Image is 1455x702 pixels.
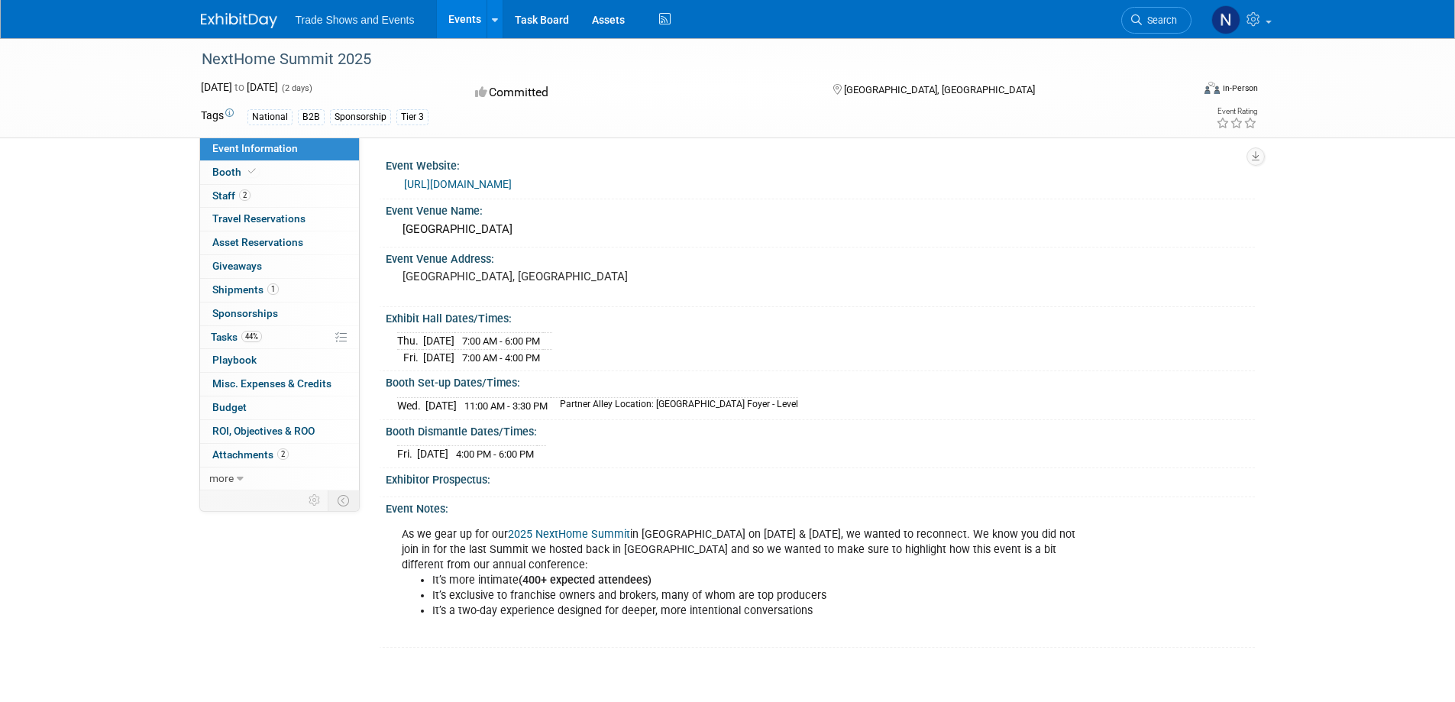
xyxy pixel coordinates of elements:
div: B2B [298,109,325,125]
div: Committed [470,79,808,106]
span: ROI, Objectives & ROO [212,425,315,437]
span: Travel Reservations [212,212,306,225]
span: Event Information [212,142,298,154]
a: [URL][DOMAIN_NAME] [404,178,512,190]
div: Booth Set-up Dates/Times: [386,371,1255,390]
span: Playbook [212,354,257,366]
a: Asset Reservations [200,231,359,254]
td: Thu. [397,333,423,350]
img: Nate McCombs [1211,5,1240,34]
div: Event Notes: [386,497,1255,516]
td: [DATE] [417,446,448,462]
div: Event Rating [1216,108,1257,115]
a: Booth [200,161,359,184]
span: Tasks [211,331,262,343]
span: Staff [212,189,251,202]
b: (400+ expected attendees) [519,574,652,587]
li: It’s exclusive to franchise owners and brokers, many of whom are top producers [432,588,1076,603]
span: 4:00 PM - 6:00 PM [456,448,534,460]
a: Playbook [200,349,359,372]
div: Event Venue Address: [386,247,1255,267]
div: [GEOGRAPHIC_DATA] [397,218,1243,241]
span: 11:00 AM - 3:30 PM [464,400,548,412]
li: It’s a two-day experience designed for deeper, more intentional conversations [432,603,1076,619]
div: In-Person [1222,82,1258,94]
a: Travel Reservations [200,208,359,231]
div: National [247,109,293,125]
i: Booth reservation complete [248,167,256,176]
span: 44% [241,331,262,342]
td: [DATE] [423,349,454,365]
a: ROI, Objectives & ROO [200,420,359,443]
span: [GEOGRAPHIC_DATA], [GEOGRAPHIC_DATA] [844,84,1035,95]
div: NextHome Summit 2025 [196,46,1169,73]
pre: [GEOGRAPHIC_DATA], [GEOGRAPHIC_DATA] [403,270,731,283]
a: more [200,467,359,490]
td: Fri. [397,349,423,365]
a: Shipments1 [200,279,359,302]
div: Tier 3 [396,109,428,125]
span: (2 days) [280,83,312,93]
a: Sponsorships [200,302,359,325]
span: 1 [267,283,279,295]
span: Budget [212,401,247,413]
span: Sponsorships [212,307,278,319]
div: Exhibit Hall Dates/Times: [386,307,1255,326]
span: Search [1142,15,1177,26]
span: Shipments [212,283,279,296]
td: [DATE] [423,333,454,350]
td: Wed. [397,397,425,413]
span: more [209,472,234,484]
td: Fri. [397,446,417,462]
td: Partner Alley Location: [GEOGRAPHIC_DATA] Foyer - Level [551,397,798,413]
td: [DATE] [425,397,457,413]
span: Attachments [212,448,289,461]
span: Booth [212,166,259,178]
a: 2025 NextHome Summit [508,528,630,541]
span: Trade Shows and Events [296,14,415,26]
a: Search [1121,7,1191,34]
img: ExhibitDay [201,13,277,28]
a: Attachments2 [200,444,359,467]
a: Event Information [200,137,359,160]
div: Booth Dismantle Dates/Times: [386,420,1255,439]
td: Tags [201,108,234,125]
div: Event Format [1101,79,1259,102]
span: 2 [277,448,289,460]
span: [DATE] [DATE] [201,81,278,93]
span: 7:00 AM - 4:00 PM [462,352,540,364]
span: 2 [239,189,251,201]
div: Sponsorship [330,109,391,125]
a: Misc. Expenses & Credits [200,373,359,396]
span: 7:00 AM - 6:00 PM [462,335,540,347]
span: Giveaways [212,260,262,272]
td: Toggle Event Tabs [328,490,359,510]
a: Tasks44% [200,326,359,349]
a: Giveaways [200,255,359,278]
img: Format-Inperson.png [1204,82,1220,94]
a: Staff2 [200,185,359,208]
li: It’s more intimate [432,573,1076,588]
div: Event Venue Name: [386,199,1255,218]
span: Misc. Expenses & Credits [212,377,331,390]
span: Asset Reservations [212,236,303,248]
span: to [232,81,247,93]
td: Personalize Event Tab Strip [302,490,328,510]
a: Budget [200,396,359,419]
div: As we gear up for our in [GEOGRAPHIC_DATA] on [DATE] & [DATE], we wanted to reconnect. We know yo... [391,519,1085,642]
div: Event Website: [386,154,1255,173]
div: Exhibitor Prospectus: [386,468,1255,487]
